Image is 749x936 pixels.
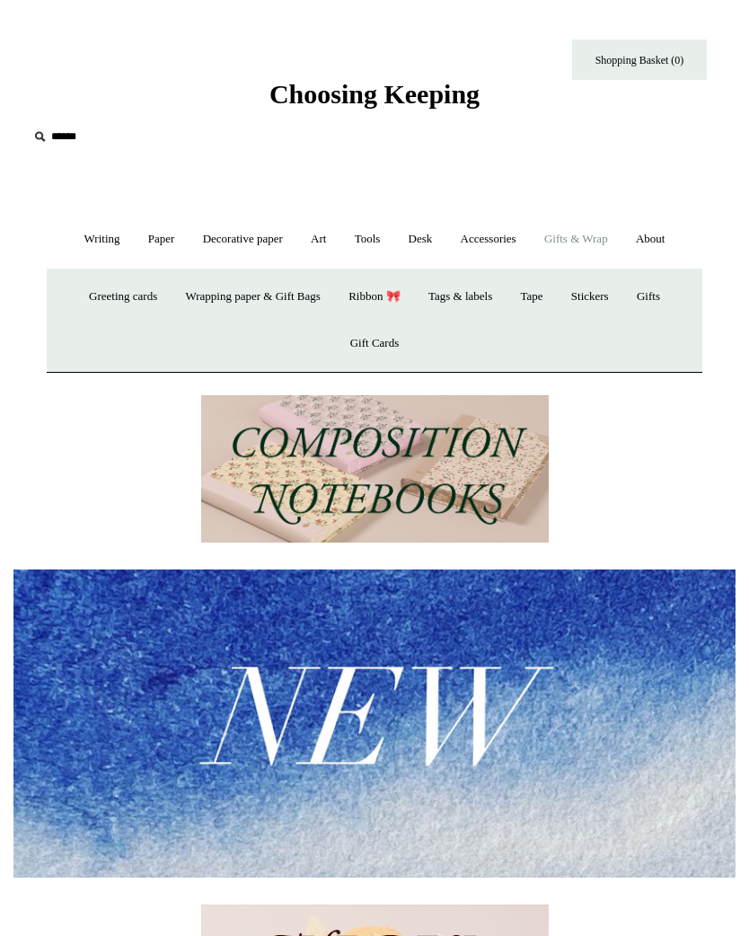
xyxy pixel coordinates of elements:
a: Gifts [624,273,673,321]
a: Paper [136,216,188,263]
a: Writing [72,216,133,263]
a: Tags & labels [416,273,505,321]
a: Wrapping paper & Gift Bags [172,273,332,321]
a: Ribbon 🎀 [336,273,413,321]
img: 202302 Composition ledgers.jpg__PID:69722ee6-fa44-49dd-a067-31375e5d54ec [201,395,549,543]
a: Art [298,216,339,263]
a: Decorative paper [190,216,295,263]
a: Desk [396,216,445,263]
a: Gifts & Wrap [532,216,621,263]
img: New.jpg__PID:f73bdf93-380a-4a35-bcfe-7823039498e1 [13,570,736,877]
a: Tape [507,273,555,321]
a: Greeting cards [76,273,170,321]
a: Tools [342,216,393,263]
a: About [623,216,678,263]
span: Choosing Keeping [269,79,480,109]
a: Shopping Basket (0) [572,40,707,80]
a: Accessories [448,216,529,263]
a: Gift Cards [338,320,412,367]
a: Stickers [559,273,621,321]
a: Choosing Keeping [269,93,480,106]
